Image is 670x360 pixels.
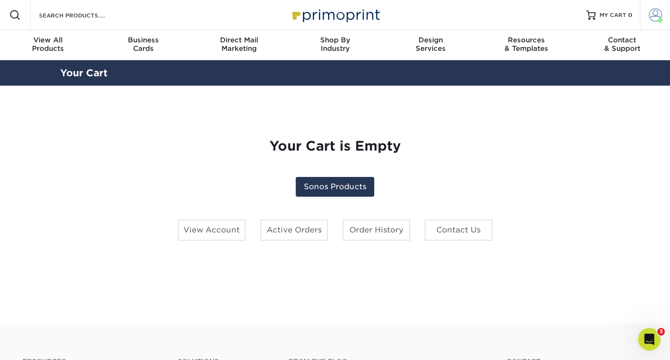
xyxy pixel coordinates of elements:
h1: Your Cart is Empty [68,138,603,154]
iframe: Intercom live chat [638,328,661,351]
span: MY CART [599,11,626,19]
a: DesignServices [383,30,479,60]
a: Contact& Support [574,30,670,60]
span: Design [383,36,479,44]
div: Industry [287,36,383,53]
img: Primoprint [288,5,382,25]
div: & Templates [479,36,575,53]
span: 0 [628,12,632,18]
a: Order History [342,219,410,241]
a: Sonos Products [296,177,374,197]
a: Contact Us [425,219,493,241]
a: View Account [178,219,246,241]
span: Shop By [287,36,383,44]
div: & Support [574,36,670,53]
div: Marketing [191,36,287,53]
div: Services [383,36,479,53]
div: Cards [96,36,192,53]
span: Contact [574,36,670,44]
span: Direct Mail [191,36,287,44]
a: Resources& Templates [479,30,575,60]
span: 3 [657,328,665,336]
input: SEARCH PRODUCTS..... [38,9,130,21]
span: Resources [479,36,575,44]
a: Active Orders [260,219,328,241]
a: Your Cart [60,67,108,79]
a: BusinessCards [96,30,192,60]
a: Direct MailMarketing [191,30,287,60]
span: Business [96,36,192,44]
a: Shop ByIndustry [287,30,383,60]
